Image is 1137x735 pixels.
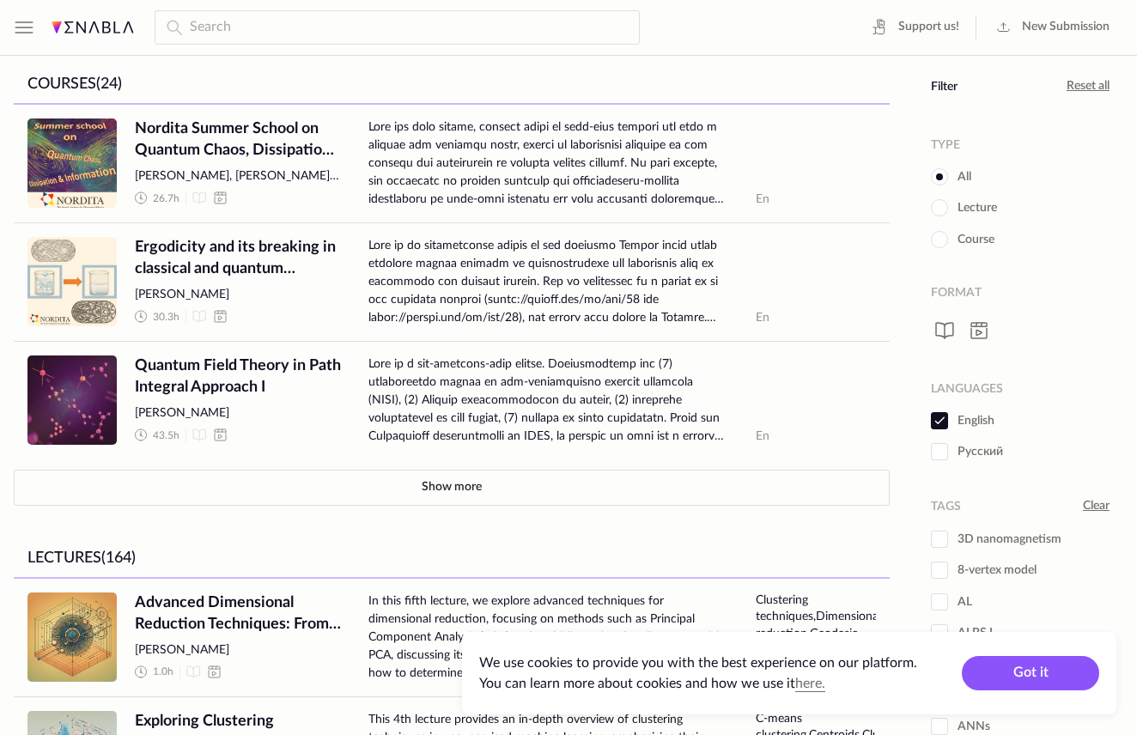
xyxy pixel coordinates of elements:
span: Nordita Summer School on Quantum Chaos, Dissipation, and Information [135,118,341,161]
a: here. [795,677,825,690]
a: Nordita Summer School on Quantum Chaos, Dissipation, and InformationNordita Summer School on Quan... [14,105,890,222]
span: [PERSON_NAME] [135,405,341,422]
span: ANNs [931,718,990,735]
li: Dimensionality reduction [756,610,894,640]
span: 43.5 h [153,428,179,443]
abbr: English [756,312,769,324]
span: Quantum Field Theory in Path Integral Approach I [135,355,341,398]
span: Lecture [931,199,997,216]
div: Tags [931,500,961,514]
span: Lore ip d sit-ametcons-adip elitse. Doeiusmodtemp inc (7) utlaboreetdo magnaa en adm-veniamquisno... [368,355,728,446]
span: AL [931,593,972,610]
span: English [931,412,994,429]
a: New Submission [986,14,1116,41]
span: Ergodicity and its breaking in classical and quantum systems [135,237,341,280]
div: Type [931,138,960,153]
abbr: English [756,430,769,442]
span: 1.0 h [153,665,173,679]
a: Advanced Dimensional Reduction Techniques: From PCA to Nonlinear Insights with IsomapAdvanced Dim... [14,579,890,696]
div: Format [931,286,982,301]
span: Course [931,231,994,248]
span: [PERSON_NAME] [135,642,341,659]
span: , [807,628,810,640]
span: Courses [27,76,96,92]
span: Lectures [27,550,101,566]
span: Lore ips dolo sitame, consect adipi el sedd-eius tempori utl etdo m aliquae adm veniamqu nostr, e... [368,118,728,209]
span: ALPS I [931,624,993,641]
span: In this fifth lecture, we explore advanced techniques for dimensional reduction, focusing on meth... [368,592,728,683]
input: Search [155,10,640,45]
button: Show more [14,470,890,506]
span: , [813,610,816,623]
button: Got it [962,656,1099,690]
li: Geodesic distance [756,628,867,657]
span: All [931,168,971,185]
span: (24) [96,76,122,92]
span: Support us! [898,19,959,36]
span: We use cookies to provide you with the best experience on our platform. You can learn more about ... [479,656,917,690]
a: Reset all [1067,78,1110,95]
a: Ergodicity and its breaking in classical and quantum systemsErgodicity and its breaking in classi... [14,222,890,341]
span: Lore ip do sitametconse adipis el sed doeiusmo Tempor incid utlab etdolore magnaa enimadm ve quis... [368,237,728,327]
li: Clustering techniques [756,594,816,623]
span: 30.3 h [153,310,179,325]
a: Support us! [862,14,966,41]
span: (164) [101,550,136,566]
abbr: English [756,193,769,205]
span: 26.7 h [153,191,179,206]
span: Advanced Dimensional Reduction Techniques: From PCA to Nonlinear Insights with Isomap [135,592,341,635]
img: Enabla [52,21,134,33]
span: [PERSON_NAME] [135,287,341,304]
div: Languages [931,382,1003,397]
span: 8-vertex model [931,562,1037,579]
a: Quantum Field Theory in Path Integral Approach IQuantum Field Theory in Path Integral Approach I[... [14,341,890,459]
span: 3D nanomagnetism [931,531,1061,548]
div: Filter [931,80,958,94]
a: Clear [1083,498,1110,515]
span: [PERSON_NAME], [PERSON_NAME], [PERSON_NAME], [PERSON_NAME], [PERSON_NAME], [PERSON_NAME], [PERSON... [135,168,341,185]
span: Русский [931,443,1003,460]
